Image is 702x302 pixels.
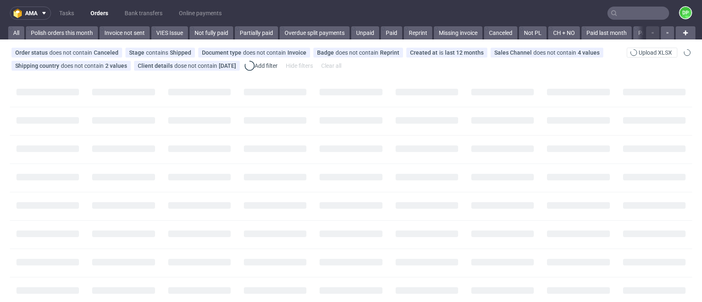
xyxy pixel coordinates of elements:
div: Reprint [380,49,399,56]
span: Document type [202,49,243,56]
span: does not contain [49,49,94,56]
div: last 12 months [445,49,484,56]
div: Add filter [243,59,279,72]
a: Orders [86,7,113,20]
a: Partially paid [235,26,278,39]
span: dose not contain [174,62,219,69]
span: Upload XLSX [637,50,674,55]
div: Canceled [94,49,118,56]
span: ama [25,10,37,16]
span: contains [146,49,170,56]
span: does not contain [533,49,578,56]
a: Unpaid [351,26,379,39]
span: Client details [138,62,174,69]
span: does not contain [336,49,380,56]
div: Shipped [170,49,191,56]
a: Invoice not sent [100,26,150,39]
div: Hide filters [284,60,315,71]
span: Created at [410,49,439,56]
span: does not contain [243,49,287,56]
button: Upload XLSX [627,48,677,58]
div: 4 values [578,49,600,56]
a: Polish orders this month [26,26,98,39]
span: does not contain [61,62,105,69]
a: Not PL [519,26,547,39]
span: Stage [129,49,146,56]
button: ama [10,7,51,20]
img: logo [14,9,25,18]
a: Bank transfers [120,7,167,20]
div: 2 values [105,62,127,69]
div: [DATE] [219,62,236,69]
a: Paid [381,26,402,39]
a: Not fully paid [190,26,233,39]
span: is [439,49,445,56]
a: VIES Issue [151,26,188,39]
div: Invoice [287,49,306,56]
span: Order status [15,49,49,56]
span: Badge [317,49,336,56]
a: Missing invoice [434,26,482,39]
a: Canceled [484,26,517,39]
a: Paid last month [582,26,632,39]
a: Paid this month [633,26,683,39]
a: Tasks [54,7,79,20]
a: CH + NO [548,26,580,39]
span: Shipping country [15,62,61,69]
span: Sales Channel [494,49,533,56]
figcaption: DP [680,7,691,18]
a: Overdue split payments [280,26,350,39]
a: All [8,26,24,39]
a: Reprint [404,26,432,39]
a: Online payments [174,7,227,20]
div: Clear all [320,60,343,71]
